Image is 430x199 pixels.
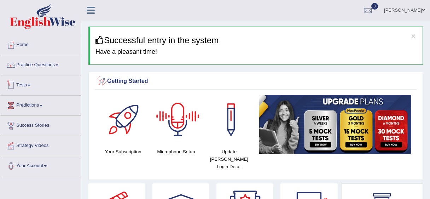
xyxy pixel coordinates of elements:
a: Home [0,35,81,53]
img: small5.jpg [259,95,411,154]
button: × [411,32,416,40]
div: Getting Started [97,76,415,87]
h3: Successful entry in the system [95,36,417,45]
span: 0 [371,3,378,10]
a: Predictions [0,96,81,113]
a: Tests [0,75,81,93]
a: Practice Questions [0,55,81,73]
h4: Have a pleasant time! [95,49,417,56]
h4: Update [PERSON_NAME] Login Detail [206,148,252,170]
a: Strategy Videos [0,136,81,154]
h4: Your Subscription [100,148,146,155]
a: Your Account [0,156,81,174]
a: Success Stories [0,116,81,133]
h4: Microphone Setup [153,148,199,155]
